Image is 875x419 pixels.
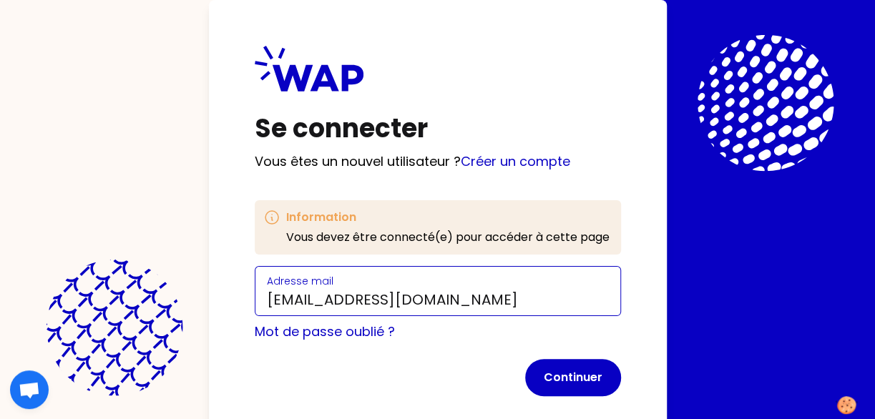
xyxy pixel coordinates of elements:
[255,322,395,340] a: Mot de passe oublié ?
[286,229,610,246] p: Vous devez être connecté(e) pour accéder à cette page
[10,370,49,409] div: Ouvrir le chat
[525,359,621,396] button: Continuer
[255,114,621,143] h1: Se connecter
[461,152,570,170] a: Créer un compte
[255,152,621,172] p: Vous êtes un nouvel utilisateur ?
[286,209,610,226] h3: Information
[267,274,333,288] label: Adresse mail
